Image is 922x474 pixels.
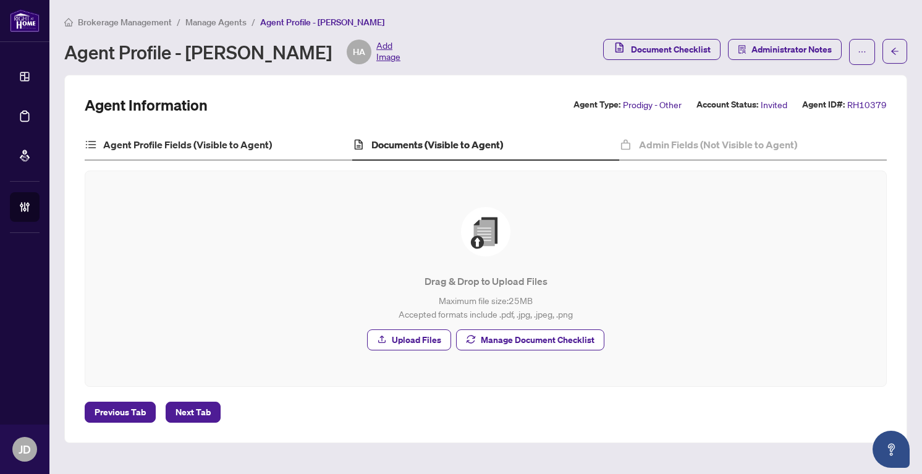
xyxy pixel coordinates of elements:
span: JD [19,441,31,458]
label: Account Status: [696,98,758,112]
span: home [64,18,73,27]
button: Previous Tab [85,402,156,423]
span: Administrator Notes [751,40,832,59]
span: Manage Document Checklist [481,330,594,350]
p: Maximum file size: 25 MB Accepted formats include .pdf, .jpg, .jpeg, .png [110,294,861,321]
button: Next Tab [166,402,221,423]
span: arrow-left [890,47,899,56]
span: Add Image [376,40,400,64]
span: Invited [761,98,787,112]
label: Agent Type: [573,98,620,112]
span: Previous Tab [95,402,146,422]
li: / [177,15,180,29]
span: Next Tab [176,402,211,422]
button: Open asap [873,431,910,468]
label: Agent ID#: [802,98,845,112]
span: solution [738,45,746,54]
span: Agent Profile - [PERSON_NAME] [260,17,384,28]
span: HA [353,45,365,59]
h4: Agent Profile Fields (Visible to Agent) [103,137,272,152]
span: Upload Files [392,330,441,350]
span: ellipsis [858,48,866,56]
button: Manage Document Checklist [456,329,604,350]
span: RH10379 [847,98,887,112]
span: File UploadDrag & Drop to Upload FilesMaximum file size:25MBAccepted formats include .pdf, .jpg, ... [100,186,871,371]
span: Brokerage Management [78,17,172,28]
h2: Agent Information [85,95,208,115]
span: Document Checklist [631,40,711,59]
li: / [252,15,255,29]
button: Document Checklist [603,39,721,60]
h4: Documents (Visible to Agent) [371,137,503,152]
div: Agent Profile - [PERSON_NAME] [64,40,400,64]
img: logo [10,9,40,32]
span: Prodigy - Other [623,98,682,112]
span: Manage Agents [185,17,247,28]
img: File Upload [461,207,510,256]
p: Drag & Drop to Upload Files [110,274,861,289]
button: Administrator Notes [728,39,842,60]
button: Upload Files [367,329,451,350]
h4: Admin Fields (Not Visible to Agent) [639,137,797,152]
